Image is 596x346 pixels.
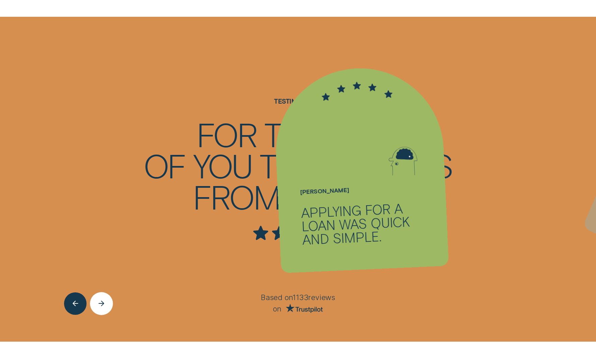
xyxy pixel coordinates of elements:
[64,292,87,315] button: Previous button
[90,292,113,315] button: Next button
[273,78,441,95] div: 5 Stars
[273,305,281,312] span: on
[183,292,413,302] p: Based on 1133 reviews
[281,305,323,313] a: Go to Trust Pilot
[300,187,349,195] span: [PERSON_NAME]
[183,292,413,313] div: Based on 1133 reviews on Trust Pilot
[301,200,425,246] div: Applying for a loan was quick and simple.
